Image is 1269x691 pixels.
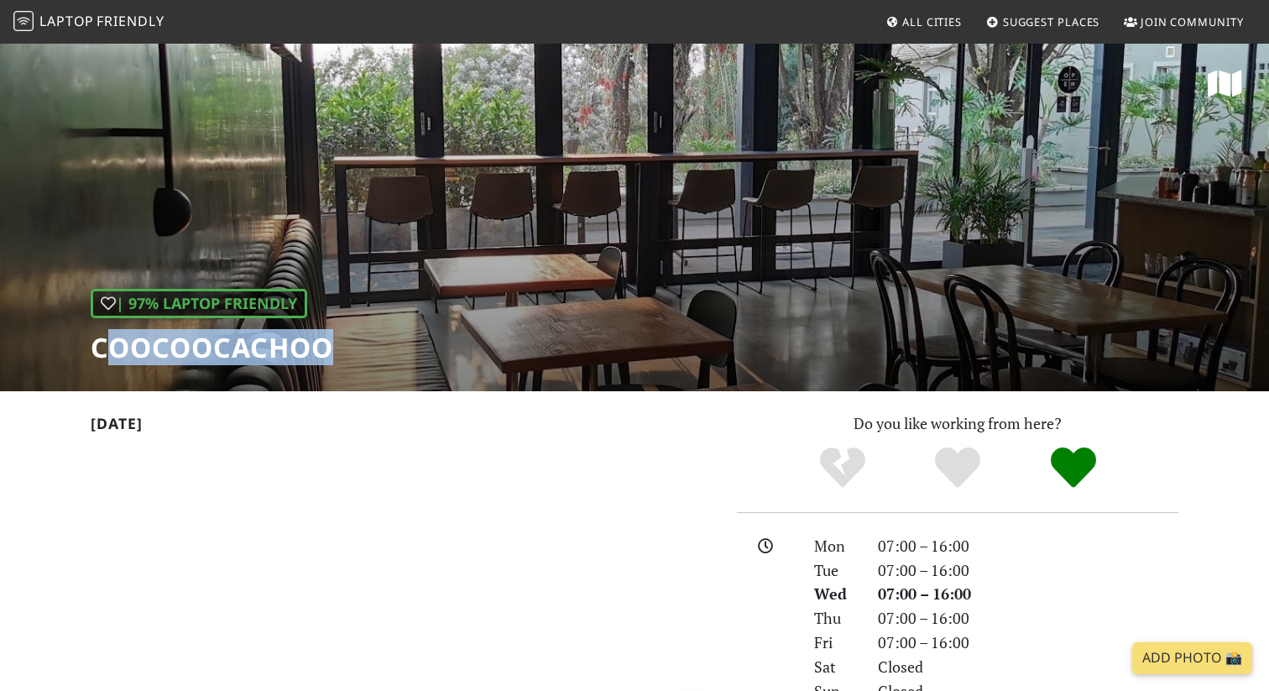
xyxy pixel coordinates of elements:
[13,11,34,31] img: LaptopFriendly
[1141,14,1244,29] span: Join Community
[868,655,1188,679] div: Closed
[785,445,901,491] div: No
[91,289,307,318] div: | 97% Laptop Friendly
[804,631,868,655] div: Fri
[979,7,1107,37] a: Suggest Places
[1016,445,1131,491] div: Definitely!
[737,411,1178,436] p: Do you like working from here?
[868,558,1188,583] div: 07:00 – 16:00
[804,655,868,679] div: Sat
[97,12,164,30] span: Friendly
[868,631,1188,655] div: 07:00 – 16:00
[804,582,868,606] div: Wed
[13,8,164,37] a: LaptopFriendly LaptopFriendly
[1003,14,1100,29] span: Suggest Places
[900,445,1016,491] div: Yes
[804,606,868,631] div: Thu
[804,558,868,583] div: Tue
[902,14,962,29] span: All Cities
[879,7,969,37] a: All Cities
[868,534,1188,558] div: 07:00 – 16:00
[868,606,1188,631] div: 07:00 – 16:00
[804,534,868,558] div: Mon
[91,415,717,439] h2: [DATE]
[1117,7,1251,37] a: Join Community
[39,12,94,30] span: Laptop
[91,332,333,364] h1: Coocoocachoo
[868,582,1188,606] div: 07:00 – 16:00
